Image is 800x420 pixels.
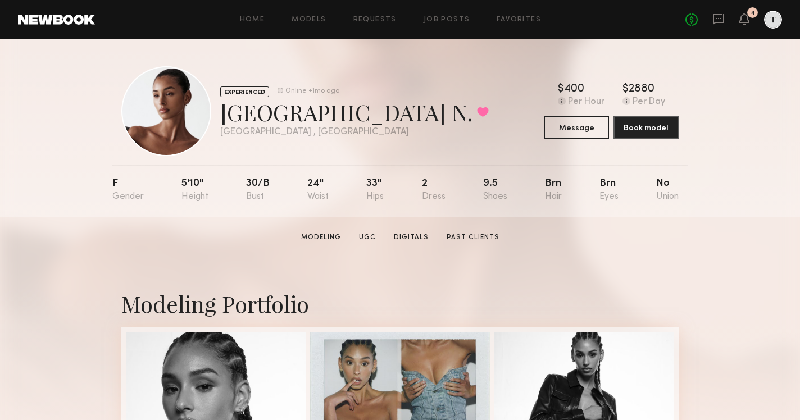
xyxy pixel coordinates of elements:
[353,16,397,24] a: Requests
[558,84,564,95] div: $
[220,97,489,127] div: [GEOGRAPHIC_DATA] N.
[497,16,541,24] a: Favorites
[599,179,619,202] div: Brn
[285,88,339,95] div: Online +1mo ago
[629,84,654,95] div: 2880
[564,84,584,95] div: 400
[633,97,665,107] div: Per Day
[545,179,562,202] div: Brn
[354,232,380,243] a: UGC
[389,232,433,243] a: Digitals
[366,179,384,202] div: 33"
[246,179,270,202] div: 30/b
[622,84,629,95] div: $
[544,116,609,139] button: Message
[220,127,489,137] div: [GEOGRAPHIC_DATA] , [GEOGRAPHIC_DATA]
[121,289,679,318] div: Modeling Portfolio
[297,232,346,243] a: Modeling
[442,232,504,243] a: Past Clients
[483,179,507,202] div: 9.5
[292,16,326,24] a: Models
[422,179,446,202] div: 2
[424,16,470,24] a: Job Posts
[112,179,144,202] div: F
[568,97,604,107] div: Per Hour
[656,179,679,202] div: No
[240,16,265,24] a: Home
[220,86,269,97] div: EXPERIENCED
[751,10,755,16] div: 4
[181,179,208,202] div: 5'10"
[613,116,679,139] button: Book model
[307,179,329,202] div: 24"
